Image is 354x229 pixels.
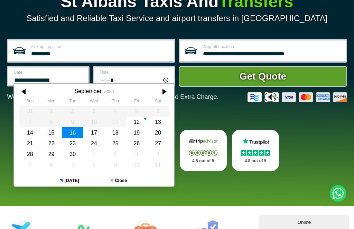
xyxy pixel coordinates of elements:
div: 21 September 2025 [19,138,41,149]
div: 27 September 2025 [148,138,169,149]
div: 07 September 2025 [19,117,41,127]
div: 01 September 2025 [41,106,62,117]
div: 06 October 2025 [41,160,62,171]
div: 24 September 2025 [84,138,105,149]
div: 08 September 2025 [41,117,62,127]
div: 28 September 2025 [19,149,41,159]
th: Friday [126,99,148,106]
button: Get Quote [179,66,347,87]
div: 04 September 2025 [105,106,126,117]
img: Stars [241,150,270,156]
div: 12 September 2025 [126,117,148,127]
p: 4.8 out of 5 [240,157,271,165]
a: Trustpilot Stars 4.8 out of 5 [232,130,279,171]
p: 4.8 out of 5 [187,157,219,165]
iframe: chat widget [259,214,351,229]
button: [DATE] [45,175,94,186]
img: Credit And Debit Cards [248,92,347,102]
div: 23 September 2025 [62,138,84,149]
p: We Now Accept Card & Contactless Payment In [7,93,218,101]
p: Satisfied and Reliable Taxi Service and airport transfers in [GEOGRAPHIC_DATA] [7,13,347,23]
div: 18 September 2025 [105,127,126,138]
th: Sunday [19,99,41,106]
div: 04 October 2025 [148,149,169,159]
a: Tripadvisor Stars 4.8 out of 5 [180,130,227,171]
div: 29 September 2025 [41,149,62,159]
label: Date [13,70,84,74]
label: Pick-up Location [30,45,170,49]
div: 20 September 2025 [148,127,169,138]
img: Tripadvisor [187,137,219,145]
div: 08 October 2025 [84,160,105,171]
div: 13 September 2025 [148,117,169,127]
label: Time [100,70,170,74]
th: Tuesday [62,99,84,106]
div: 31 August 2025 [19,106,41,117]
div: 25 September 2025 [105,138,126,149]
div: 01 October 2025 [84,149,105,159]
div: 16 September 2025 [62,127,84,138]
div: 03 September 2025 [84,106,105,117]
div: 19 September 2025 [126,127,148,138]
th: Monday [41,99,62,106]
div: 11 October 2025 [148,160,169,171]
div: 03 October 2025 [126,149,148,159]
button: Close [94,175,143,186]
img: Stars [189,150,217,156]
th: Thursday [105,99,126,106]
div: 26 September 2025 [126,138,148,149]
label: Drop-off Location [202,45,342,49]
div: 10 September 2025 [84,117,105,127]
th: Saturday [148,99,169,106]
div: 05 September 2025 [126,106,148,117]
div: 09 September 2025 [62,117,84,127]
div: 17 September 2025 [84,127,105,138]
div: 2025 [104,89,114,94]
span: The Car at No Extra Charge. [139,93,218,100]
div: 07 October 2025 [62,160,84,171]
div: 02 October 2025 [105,149,126,159]
div: 11 September 2025 [105,117,126,127]
div: 15 September 2025 [41,127,62,138]
div: 22 September 2025 [41,138,62,149]
div: 06 September 2025 [148,106,169,117]
div: 14 September 2025 [19,127,41,138]
div: 09 October 2025 [105,160,126,171]
div: 10 October 2025 [126,160,148,171]
div: 02 September 2025 [62,106,84,117]
div: September [75,88,102,94]
div: 30 September 2025 [62,149,84,159]
img: Trustpilot [240,137,271,145]
div: 05 October 2025 [19,160,41,171]
th: Wednesday [84,99,105,106]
